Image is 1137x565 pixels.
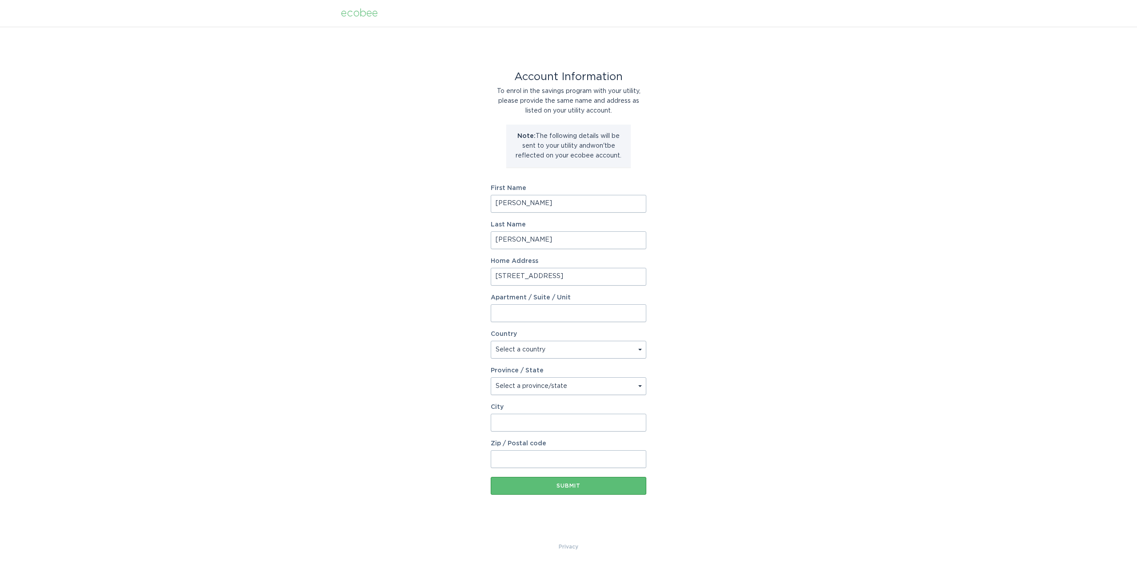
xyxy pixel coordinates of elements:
[491,331,517,337] label: Country
[491,404,646,410] label: City
[491,477,646,495] button: Submit
[491,295,646,301] label: Apartment / Suite / Unit
[517,133,536,139] strong: Note:
[491,72,646,82] div: Account Information
[491,440,646,447] label: Zip / Postal code
[559,542,578,552] a: Privacy Policy & Terms of Use
[513,131,624,161] p: The following details will be sent to your utility and won't be reflected on your ecobee account.
[341,8,378,18] div: ecobee
[491,86,646,116] div: To enrol in the savings program with your utility, please provide the same name and address as li...
[491,258,646,264] label: Home Address
[495,483,642,488] div: Submit
[491,185,646,191] label: First Name
[491,367,544,374] label: Province / State
[491,222,646,228] label: Last Name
